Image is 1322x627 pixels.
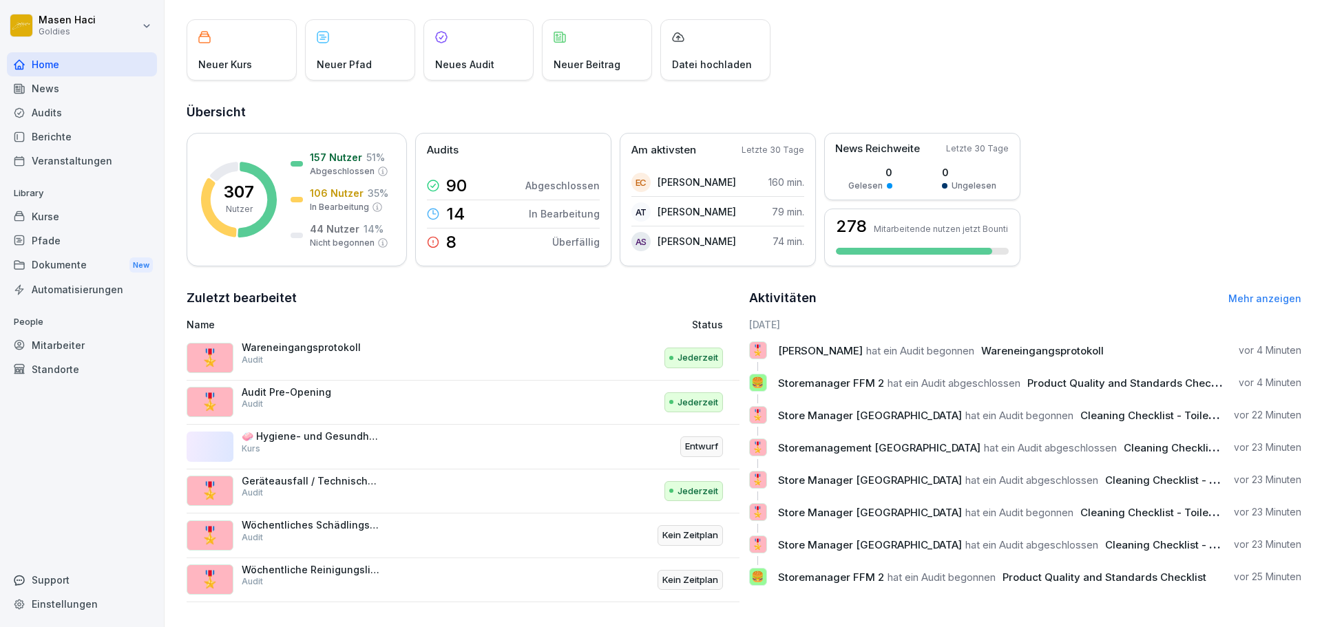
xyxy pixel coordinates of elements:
[242,575,263,588] p: Audit
[631,232,651,251] div: AS
[778,506,962,519] span: Store Manager [GEOGRAPHIC_DATA]
[965,538,1098,551] span: hat ein Audit abgeschlossen
[658,234,736,248] p: [PERSON_NAME]
[946,142,1009,155] p: Letzte 30 Tage
[662,573,718,587] p: Kein Zeitplan
[631,173,651,192] div: EC
[242,519,379,531] p: Wöchentliches Schädlingsmonitoring
[310,186,364,200] p: 106 Nutzer
[672,57,752,72] p: Datei hochladen
[1027,376,1231,390] span: Product Quality and Standards Checklist
[7,592,157,616] a: Einstellungen
[200,390,220,414] p: 🎖️
[1234,570,1301,584] p: vor 25 Minuten
[7,253,157,278] div: Dokumente
[778,571,884,584] span: Storemanager FFM 2
[658,175,736,189] p: [PERSON_NAME]
[1228,293,1301,304] a: Mehr anzeigen
[200,478,220,503] p: 🎖️
[129,257,153,273] div: New
[7,357,157,381] a: Standorte
[7,277,157,301] a: Automatisierungen
[187,381,739,425] a: 🎖️Audit Pre-OpeningAuditJederzeit
[1234,505,1301,519] p: vor 23 Minuten
[242,443,260,455] p: Kurs
[751,535,764,554] p: 🎖️
[310,222,359,236] p: 44 Nutzer
[984,441,1117,454] span: hat ein Audit abgeschlossen
[187,513,739,558] a: 🎖️Wöchentliches SchädlingsmonitoringAuditKein Zeitplan
[7,229,157,253] div: Pfade
[525,178,600,193] p: Abgeschlossen
[692,317,723,332] p: Status
[1234,440,1301,454] p: vor 23 Minuten
[187,558,739,603] a: 🎖️Wöchentliche Reinigungsliste PersonalräumeAuditKein Zeitplan
[435,57,494,72] p: Neues Audit
[742,144,804,156] p: Letzte 30 Tage
[768,175,804,189] p: 160 min.
[310,150,362,164] p: 157 Nutzer
[317,57,372,72] p: Neuer Pfad
[187,288,739,308] h2: Zuletzt bearbeitet
[7,311,157,333] p: People
[678,485,718,498] p: Jederzeit
[364,222,384,236] p: 14 %
[368,186,388,200] p: 35 %
[1003,571,1206,584] span: Product Quality and Standards Checklist
[187,336,739,381] a: 🎖️WareneingangsprotokollAuditJederzeit
[866,344,974,357] span: hat ein Audit begonnen
[678,351,718,365] p: Jederzeit
[874,224,1008,234] p: Mitarbeitende nutzen jetzt Bounti
[772,204,804,219] p: 79 min.
[242,430,379,443] p: 🧼 Hygiene- und Gesundheitsstandards Info-Kurs für Franchisepartner:innen
[658,204,736,219] p: [PERSON_NAME]
[242,341,379,354] p: Wareneingangsprotokoll
[778,409,962,422] span: Store Manager [GEOGRAPHIC_DATA]
[224,184,254,200] p: 307
[198,57,252,72] p: Neuer Kurs
[773,234,804,248] p: 74 min.
[631,142,696,158] p: Am aktivsten
[835,141,920,157] p: News Reichweite
[242,531,263,544] p: Audit
[7,149,157,173] a: Veranstaltungen
[242,487,263,499] p: Audit
[7,76,157,100] a: News
[1105,538,1317,551] span: Cleaning Checklist - Toilet and Guest Area
[187,103,1301,122] h2: Übersicht
[1239,343,1301,357] p: vor 4 Minuten
[952,180,996,192] p: Ungelesen
[778,344,863,357] span: [PERSON_NAME]
[1234,408,1301,422] p: vor 22 Minuten
[751,438,764,457] p: 🎖️
[965,506,1073,519] span: hat ein Audit begonnen
[778,474,962,487] span: Store Manager [GEOGRAPHIC_DATA]
[751,502,764,522] p: 🎖️
[751,341,764,360] p: 🎖️
[310,237,375,249] p: Nicht begonnen
[242,398,263,410] p: Audit
[888,376,1020,390] span: hat ein Audit abgeschlossen
[7,52,157,76] a: Home
[200,567,220,592] p: 🎖️
[778,376,884,390] span: Storemanager FFM 2
[749,288,817,308] h2: Aktivitäten
[751,373,764,392] p: 🍔
[554,57,620,72] p: Neuer Beitrag
[7,125,157,149] a: Berichte
[942,165,996,180] p: 0
[7,568,157,592] div: Support
[310,165,375,178] p: Abgeschlossen
[7,204,157,229] a: Kurse
[778,441,980,454] span: Storemanagement [GEOGRAPHIC_DATA]
[848,165,892,180] p: 0
[242,475,379,487] p: Geräteausfall / Technische Störung
[39,27,96,36] p: Goldies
